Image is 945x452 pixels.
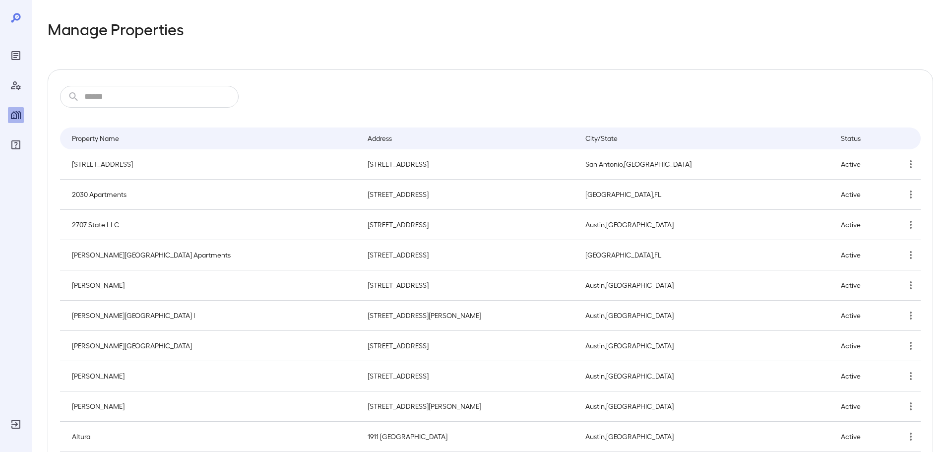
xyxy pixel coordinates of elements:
p: [STREET_ADDRESS] [72,159,352,169]
p: [STREET_ADDRESS][PERSON_NAME] [368,311,569,321]
th: Address [360,128,577,149]
p: [PERSON_NAME] [72,371,352,381]
p: San Antonio , [GEOGRAPHIC_DATA] [585,159,825,169]
p: Altura [72,432,352,442]
div: Manage Properties [8,107,24,123]
th: Status [833,128,893,149]
p: Active [841,341,885,351]
p: Austin , [GEOGRAPHIC_DATA] [585,341,825,351]
div: Reports [8,48,24,64]
th: City/State [577,128,833,149]
p: [STREET_ADDRESS][PERSON_NAME] [368,401,569,411]
p: [PERSON_NAME][GEOGRAPHIC_DATA] Apartments [72,250,352,260]
p: Active [841,371,885,381]
p: Active [841,280,885,290]
p: Austin , [GEOGRAPHIC_DATA] [585,280,825,290]
div: Manage Users [8,77,24,93]
p: Active [841,401,885,411]
p: [STREET_ADDRESS] [368,159,569,169]
p: 2707 State LLC [72,220,352,230]
th: Property Name [60,128,360,149]
p: [STREET_ADDRESS] [368,220,569,230]
p: [STREET_ADDRESS] [368,190,569,199]
p: [PERSON_NAME][GEOGRAPHIC_DATA] I [72,311,352,321]
p: [PERSON_NAME][GEOGRAPHIC_DATA] [72,341,352,351]
div: Log Out [8,416,24,432]
p: Active [841,250,885,260]
p: [GEOGRAPHIC_DATA] , FL [585,250,825,260]
p: [GEOGRAPHIC_DATA] , FL [585,190,825,199]
div: FAQ [8,137,24,153]
p: Austin , [GEOGRAPHIC_DATA] [585,311,825,321]
p: [STREET_ADDRESS] [368,371,569,381]
p: Active [841,432,885,442]
p: Active [841,220,885,230]
p: 2030 Apartments [72,190,352,199]
p: Active [841,190,885,199]
p: Austin , [GEOGRAPHIC_DATA] [585,220,825,230]
p: Austin , [GEOGRAPHIC_DATA] [585,371,825,381]
p: Austin , [GEOGRAPHIC_DATA] [585,401,825,411]
h2: Manage Properties [48,20,933,38]
p: 1911 [GEOGRAPHIC_DATA] [368,432,569,442]
p: [PERSON_NAME] [72,280,352,290]
p: [STREET_ADDRESS] [368,280,569,290]
p: Active [841,311,885,321]
p: Active [841,159,885,169]
p: Austin , [GEOGRAPHIC_DATA] [585,432,825,442]
p: [STREET_ADDRESS] [368,250,569,260]
p: [PERSON_NAME] [72,401,352,411]
p: [STREET_ADDRESS] [368,341,569,351]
